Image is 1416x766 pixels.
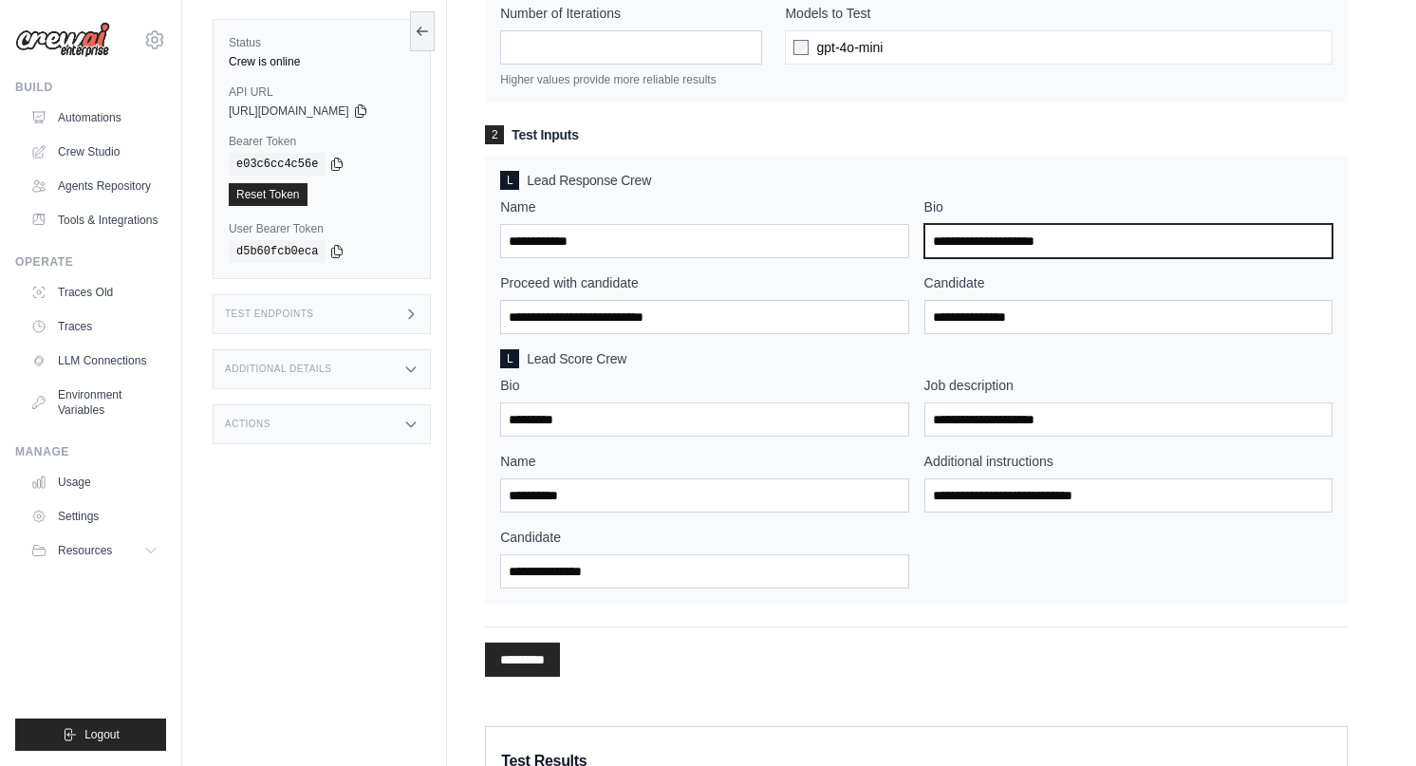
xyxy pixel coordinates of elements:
p: Higher values provide more reliable results [500,72,762,87]
label: Additional instructions [924,452,1332,471]
label: Bio [924,197,1332,216]
div: Operate [15,254,166,270]
span: 2 [485,125,504,144]
label: Bio [500,376,908,395]
a: Usage [23,467,166,497]
button: Logout [15,719,166,751]
label: Candidate [500,528,908,547]
span: Logout [84,727,120,742]
h3: Test Inputs [485,125,1348,144]
h3: Test Endpoints [225,308,314,320]
span: Resources [58,543,112,558]
code: d5b60fcb0eca [229,240,326,263]
h3: Additional Details [225,364,331,375]
div: L [500,171,519,190]
a: Traces [23,311,166,342]
a: Automations [23,103,166,133]
div: L [500,349,519,368]
a: Settings [23,501,166,532]
a: Traces Old [23,277,166,308]
div: Build [15,80,166,95]
label: Candidate [924,273,1332,292]
a: Environment Variables [23,380,166,425]
img: Logo [15,22,110,58]
label: Status [229,35,415,50]
div: Manage [15,444,166,459]
a: Reset Token [229,183,307,206]
h4: Lead Response Crew [500,171,1332,190]
button: Resources [23,535,166,566]
label: Proceed with candidate [500,273,908,292]
span: gpt-4o-mini [816,38,883,57]
a: Crew Studio [23,137,166,167]
a: Agents Repository [23,171,166,201]
label: Name [500,452,908,471]
label: Models to Test [785,4,1332,23]
label: User Bearer Token [229,221,415,236]
a: LLM Connections [23,346,166,376]
h3: Actions [225,419,270,430]
code: e03c6cc4c56e [229,153,326,176]
div: Crew is online [229,54,415,69]
label: Number of Iterations [500,4,762,23]
span: [URL][DOMAIN_NAME] [229,103,349,119]
a: Tools & Integrations [23,205,166,235]
h4: Lead Score Crew [500,349,1332,368]
label: Job description [924,376,1332,395]
label: API URL [229,84,415,100]
label: Name [500,197,908,216]
label: Bearer Token [229,134,415,149]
